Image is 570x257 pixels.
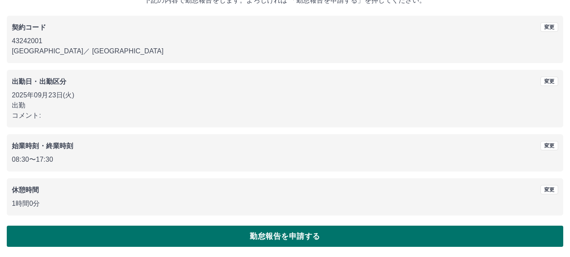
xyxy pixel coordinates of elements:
[540,22,558,32] button: 変更
[12,100,558,111] p: 出勤
[12,78,66,85] b: 出勤日・出勤区分
[12,90,558,100] p: 2025年09月23日(火)
[12,155,558,165] p: 08:30 〜 17:30
[540,77,558,86] button: 変更
[12,46,558,56] p: [GEOGRAPHIC_DATA] ／ [GEOGRAPHIC_DATA]
[7,226,563,247] button: 勤怠報告を申請する
[540,141,558,150] button: 変更
[12,199,558,209] p: 1時間0分
[12,24,46,31] b: 契約コード
[540,185,558,194] button: 変更
[12,142,73,149] b: 始業時刻・終業時刻
[12,36,558,46] p: 43242001
[12,186,39,193] b: 休憩時間
[12,111,558,121] p: コメント:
